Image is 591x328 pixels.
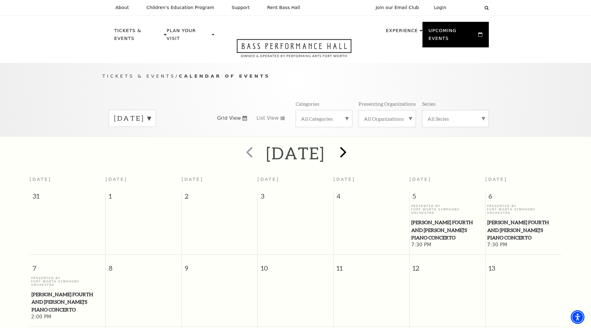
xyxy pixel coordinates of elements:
span: 4 [334,191,409,204]
span: 2 [182,191,257,204]
p: Plan Your Visit [167,27,210,46]
span: 7 [30,255,105,276]
span: 2:00 PM [31,314,104,321]
span: 5 [410,191,485,204]
span: 8 [106,255,181,276]
span: [DATE] [409,177,431,182]
label: [DATE] [114,113,151,123]
p: Support [232,5,250,10]
span: List View [256,115,279,122]
p: Upcoming Events [429,27,477,46]
span: [DATE] [30,177,51,182]
label: All Series [427,115,484,122]
a: Open this option [214,39,374,63]
span: [DATE] [182,177,203,182]
span: [PERSON_NAME] Fourth and [PERSON_NAME]'s Piano Concerto [487,219,560,242]
select: Select: [456,5,479,11]
p: Presented By Fort Worth Symphony Orchestra [31,276,104,287]
p: Experience [386,27,418,38]
p: About [116,5,129,10]
span: 11 [334,255,409,276]
p: Series [422,100,436,107]
span: [DATE] [333,177,355,182]
p: / [102,72,489,80]
p: Tickets & Events [114,27,163,46]
span: [DATE] [258,177,279,182]
p: Presented By Fort Worth Symphony Orchestra [411,204,484,215]
div: Accessibility Menu [571,310,584,324]
span: 10 [258,255,333,276]
button: prev [237,142,260,164]
label: All Organizations [364,115,411,122]
span: [PERSON_NAME] Fourth and [PERSON_NAME]'s Piano Concerto [31,291,104,314]
label: All Categories [301,115,347,122]
span: Tickets & Events [102,73,176,79]
span: [PERSON_NAME] Fourth and [PERSON_NAME]'s Piano Concerto [411,219,483,242]
span: Grid View [217,115,241,122]
span: 7:30 PM [487,242,560,248]
p: Rent Bass Hall [267,5,300,10]
p: Children's Education Program [146,5,214,10]
span: [DATE] [106,177,127,182]
h2: [DATE] [266,143,325,163]
span: 12 [410,255,485,276]
span: Calendar of Events [179,73,270,79]
span: 13 [486,255,561,276]
button: next [331,142,354,164]
span: 9 [182,255,257,276]
span: 31 [30,191,105,204]
span: 3 [258,191,333,204]
span: [DATE] [485,177,507,182]
span: 1 [106,191,181,204]
p: Presenting Organizations [359,100,416,107]
p: Categories [296,100,319,107]
span: 6 [486,191,561,204]
p: Presented By Fort Worth Symphony Orchestra [487,204,560,215]
span: 7:30 PM [411,242,484,248]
